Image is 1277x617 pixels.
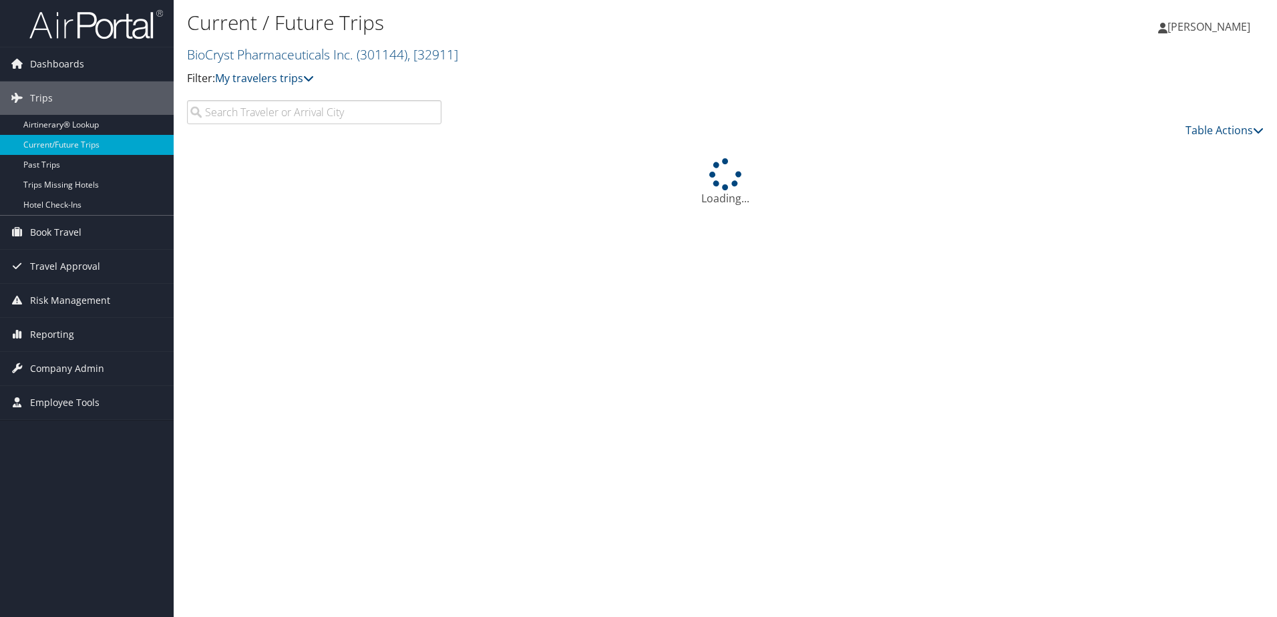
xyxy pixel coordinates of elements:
a: BioCryst Pharmaceuticals Inc. [187,45,458,63]
span: ( 301144 ) [357,45,407,63]
a: Table Actions [1185,123,1264,138]
input: Search Traveler or Arrival City [187,100,441,124]
span: Company Admin [30,352,104,385]
p: Filter: [187,70,905,87]
span: Risk Management [30,284,110,317]
span: , [ 32911 ] [407,45,458,63]
span: [PERSON_NAME] [1167,19,1250,34]
span: Employee Tools [30,386,100,419]
span: Dashboards [30,47,84,81]
a: My travelers trips [215,71,314,85]
span: Reporting [30,318,74,351]
span: Travel Approval [30,250,100,283]
img: airportal-logo.png [29,9,163,40]
a: [PERSON_NAME] [1158,7,1264,47]
h1: Current / Future Trips [187,9,905,37]
div: Loading... [187,158,1264,206]
span: Book Travel [30,216,81,249]
span: Trips [30,81,53,115]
